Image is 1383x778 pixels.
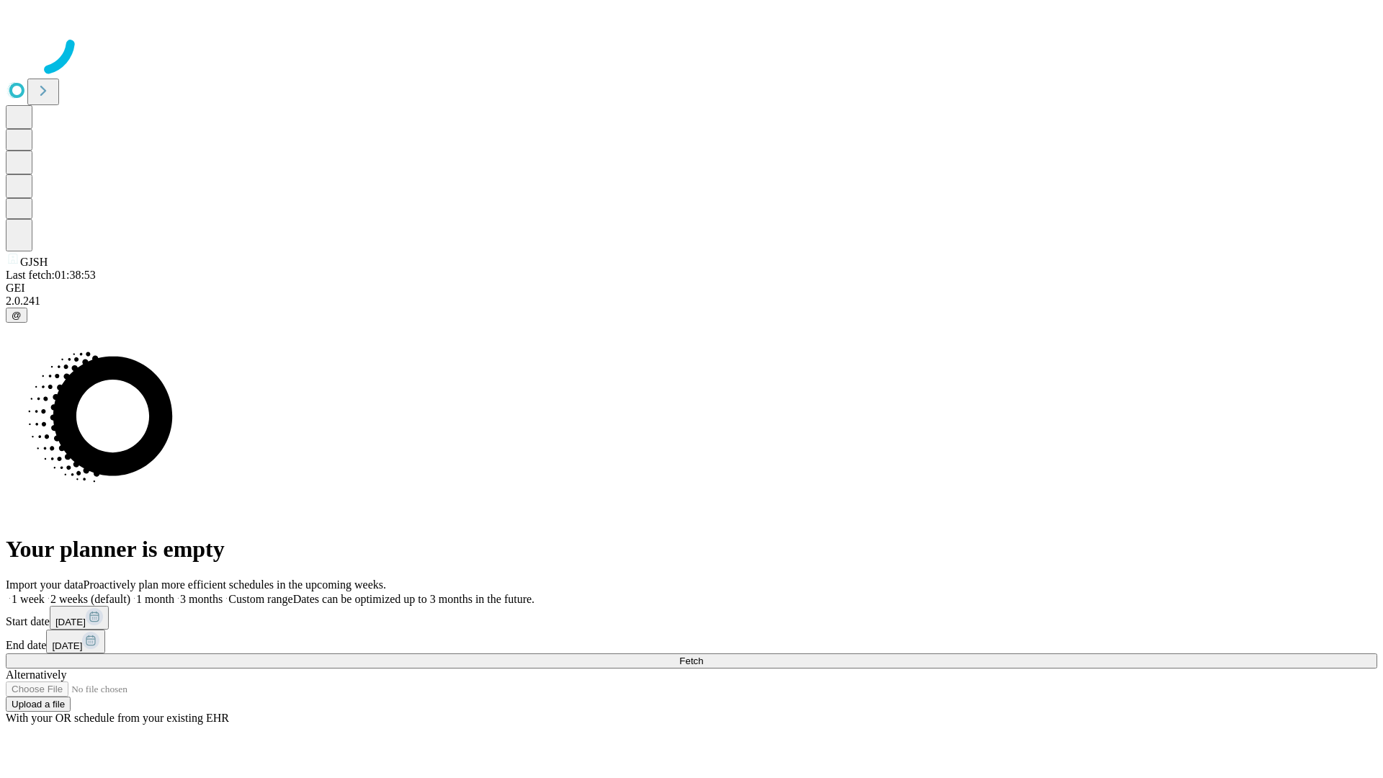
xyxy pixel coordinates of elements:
[6,536,1377,563] h1: Your planner is empty
[6,578,84,591] span: Import your data
[136,593,174,605] span: 1 month
[6,282,1377,295] div: GEI
[6,269,96,281] span: Last fetch: 01:38:53
[6,712,229,724] span: With your OR schedule from your existing EHR
[50,593,130,605] span: 2 weeks (default)
[46,630,105,653] button: [DATE]
[6,308,27,323] button: @
[50,606,109,630] button: [DATE]
[6,697,71,712] button: Upload a file
[6,630,1377,653] div: End date
[52,640,82,651] span: [DATE]
[6,295,1377,308] div: 2.0.241
[228,593,292,605] span: Custom range
[12,310,22,321] span: @
[6,669,66,681] span: Alternatively
[12,593,45,605] span: 1 week
[84,578,386,591] span: Proactively plan more efficient schedules in the upcoming weeks.
[6,606,1377,630] div: Start date
[55,617,86,627] span: [DATE]
[20,256,48,268] span: GJSH
[6,653,1377,669] button: Fetch
[293,593,534,605] span: Dates can be optimized up to 3 months in the future.
[180,593,223,605] span: 3 months
[679,656,703,666] span: Fetch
